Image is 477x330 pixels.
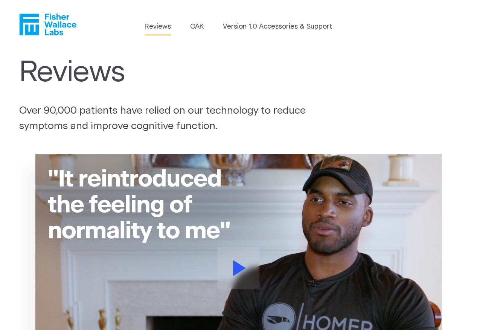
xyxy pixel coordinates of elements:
[19,56,320,89] h1: Reviews
[19,14,76,35] a: Fisher Wallace
[19,103,314,134] p: Over 90,000 patients have relied on our technology to reduce symptoms and improve cognitive funct...
[145,22,171,32] a: Reviews
[233,260,246,276] svg: Play
[190,22,204,32] a: OAK
[223,22,332,32] a: Version 1.0 Accessories & Support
